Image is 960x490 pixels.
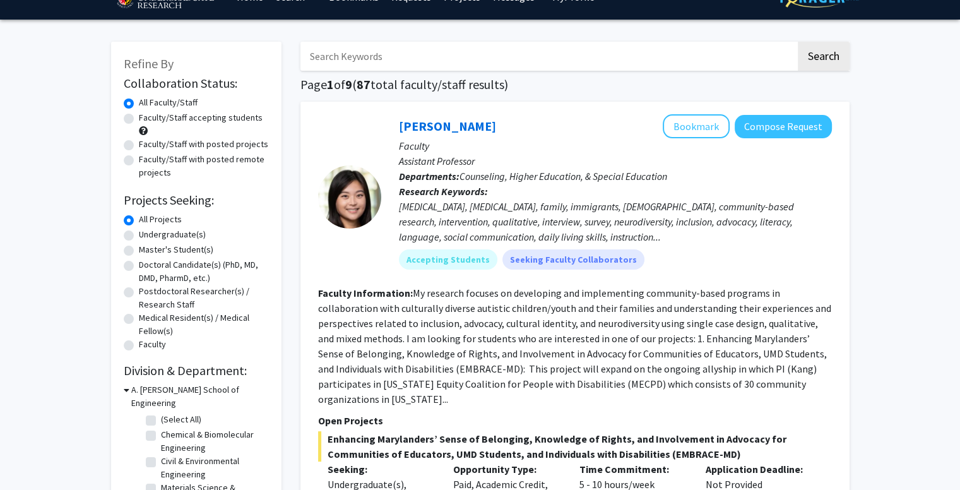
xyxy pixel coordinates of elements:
[399,138,832,153] p: Faculty
[161,455,266,481] label: Civil & Environmental Engineering
[139,311,269,338] label: Medical Resident(s) / Medical Fellow(s)
[327,76,334,92] span: 1
[161,413,201,426] label: (Select All)
[502,249,644,270] mat-chip: Seeking Faculty Collaborators
[139,258,269,285] label: Doctoral Candidate(s) (PhD, MD, DMD, PharmD, etc.)
[318,287,413,299] b: Faculty Information:
[453,462,560,477] p: Opportunity Type:
[139,138,268,151] label: Faculty/Staff with posted projects
[139,228,206,241] label: Undergraduate(s)
[399,153,832,169] p: Assistant Professor
[139,213,182,226] label: All Projects
[318,413,832,428] p: Open Projects
[579,462,687,477] p: Time Commitment:
[131,383,269,410] h3: A. [PERSON_NAME] School of Engineering
[399,199,832,244] div: [MEDICAL_DATA], [MEDICAL_DATA], family, immigrants, [DEMOGRAPHIC_DATA], community-based research,...
[139,338,166,351] label: Faculty
[735,115,832,138] button: Compose Request to Veronica Kang
[124,193,269,208] h2: Projects Seeking:
[139,96,198,109] label: All Faculty/Staff
[798,42,850,71] button: Search
[139,285,269,311] label: Postdoctoral Researcher(s) / Research Staff
[459,170,667,182] span: Counseling, Higher Education, & Special Education
[124,76,269,91] h2: Collaboration Status:
[9,433,54,481] iframe: Chat
[318,431,832,462] span: Enhancing Marylanders’ Sense of Belonging, Knowledge of Rights, and Involvement in Advocacy for C...
[328,462,435,477] p: Seeking:
[663,114,730,138] button: Add Veronica Kang to Bookmarks
[124,363,269,378] h2: Division & Department:
[139,243,213,256] label: Master's Student(s)
[706,462,813,477] p: Application Deadline:
[161,428,266,455] label: Chemical & Biomolecular Engineering
[399,185,488,198] b: Research Keywords:
[300,77,850,92] h1: Page of ( total faculty/staff results)
[300,42,796,71] input: Search Keywords
[399,170,459,182] b: Departments:
[139,111,263,124] label: Faculty/Staff accepting students
[345,76,352,92] span: 9
[318,287,831,405] fg-read-more: My research focuses on developing and implementing community-based programs in collaboration with...
[399,249,497,270] mat-chip: Accepting Students
[399,118,496,134] a: [PERSON_NAME]
[139,153,269,179] label: Faculty/Staff with posted remote projects
[357,76,370,92] span: 87
[124,56,174,71] span: Refine By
